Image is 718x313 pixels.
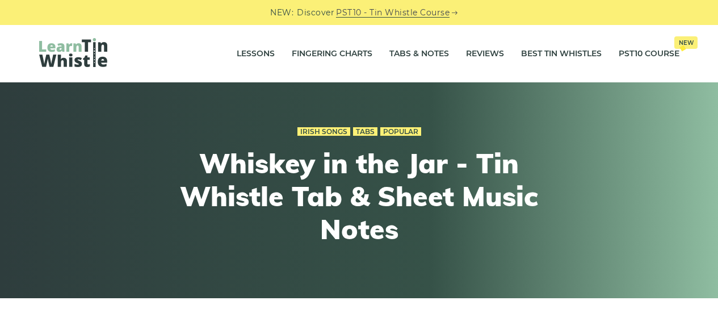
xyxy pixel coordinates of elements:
span: New [674,36,698,49]
a: Lessons [237,40,275,68]
a: Fingering Charts [292,40,372,68]
img: LearnTinWhistle.com [39,38,107,67]
h1: Whiskey in the Jar - Tin Whistle Tab & Sheet Music Notes [150,147,568,245]
a: Reviews [466,40,504,68]
a: Irish Songs [297,127,350,136]
a: PST10 CourseNew [619,40,679,68]
a: Tabs [353,127,377,136]
a: Tabs & Notes [389,40,449,68]
a: Popular [380,127,421,136]
a: Best Tin Whistles [521,40,602,68]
